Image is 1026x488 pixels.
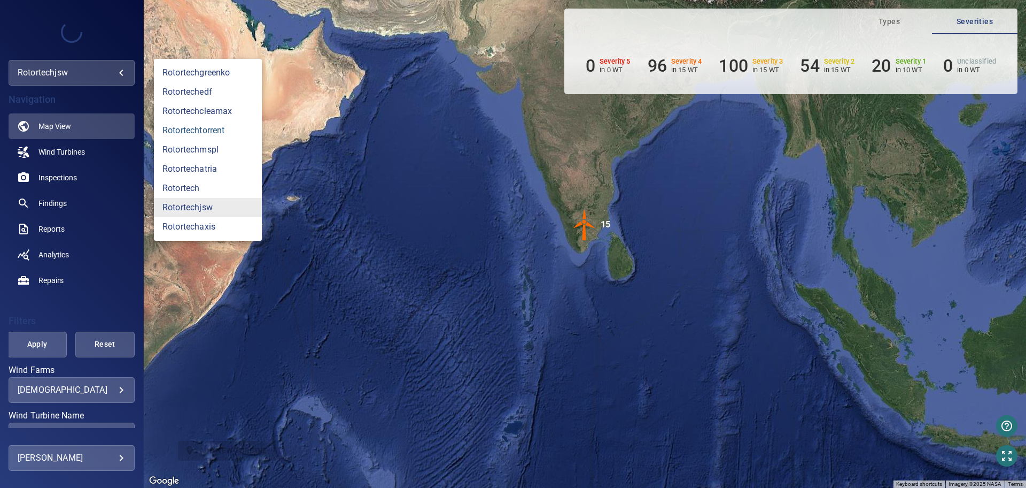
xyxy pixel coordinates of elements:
[154,121,262,140] a: rotortechtorrent
[154,179,262,198] a: rotortech
[154,159,262,179] a: rotortechatria
[154,63,262,82] a: rotortechgreenko
[154,82,262,102] a: rotortechedf
[154,217,262,237] a: rotortechaxis
[154,102,262,121] a: rotortechcleamax
[154,198,262,217] a: rotortechjsw
[154,140,262,159] a: rotortechmspl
